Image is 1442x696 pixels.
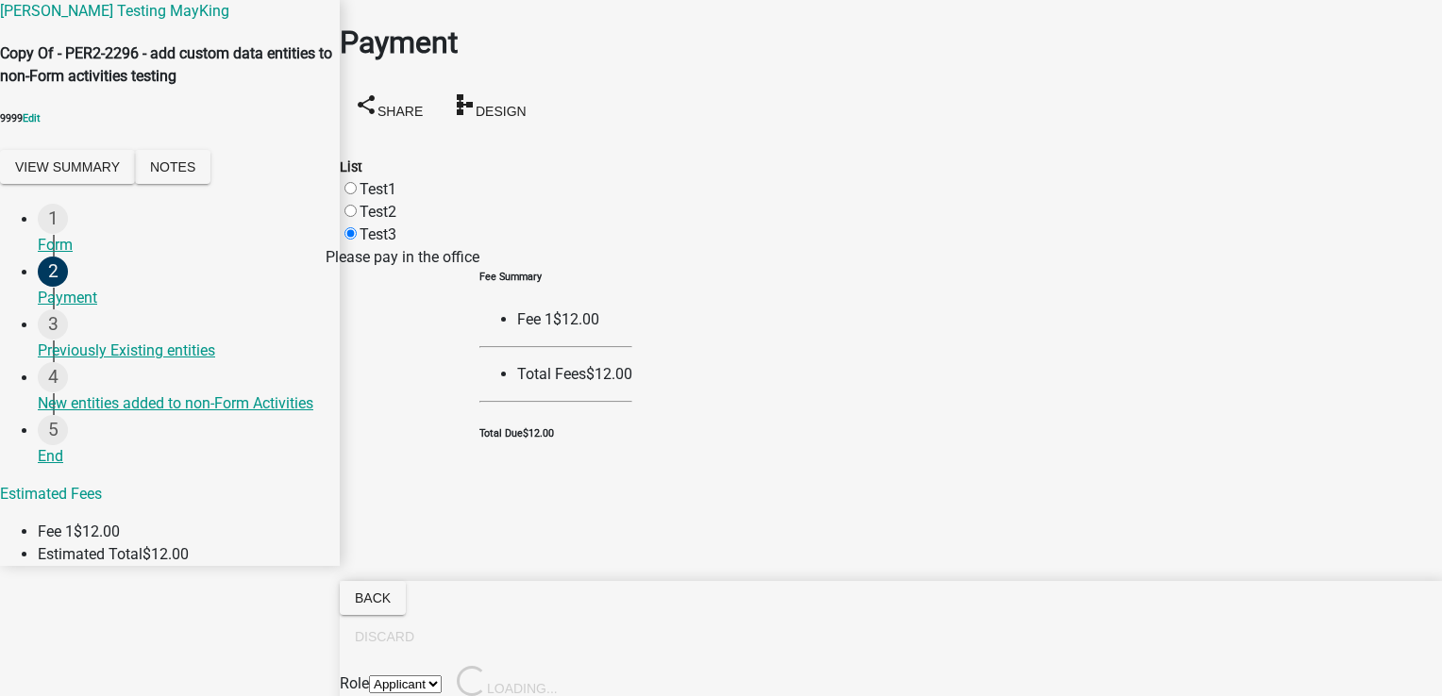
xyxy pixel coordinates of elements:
[457,681,558,696] span: Loading...
[523,427,554,439] span: $12.00
[479,270,632,285] h6: Fee Summary
[38,362,68,392] div: 4
[438,86,542,128] button: schemaDesign
[377,103,423,118] span: Share
[23,112,41,124] a: Edit
[74,522,120,540] span: $12.00
[355,92,377,115] i: share
[340,674,369,692] label: Role
[38,545,143,563] span: Estimated Total
[340,620,429,654] button: Discard
[38,392,325,415] div: New entities added to non-Form Activities
[38,415,68,445] div: 5
[476,103,527,118] span: Design
[38,257,68,287] div: 2
[360,203,396,221] label: Test2
[38,204,68,234] div: 1
[38,287,325,309] div: Payment
[143,545,189,563] span: $12.00
[517,308,632,331] li: Fee 1
[135,159,210,177] wm-modal-confirm: Notes
[360,180,396,198] label: Test1
[553,310,599,328] span: $12.00
[38,234,325,257] div: Form
[453,92,476,115] i: schema
[38,445,325,468] div: End
[340,159,362,175] label: List
[38,522,74,540] span: Fee 1
[360,225,396,243] label: Test3
[586,365,632,383] span: $12.00
[326,248,479,266] span: Please pay in the office
[340,20,1442,65] h1: Payment
[340,86,438,128] button: shareShare
[23,112,41,124] wm-modal-confirm: Edit Application Number
[135,150,210,184] button: Notes
[38,340,325,362] div: Previously Existing entities
[479,426,632,441] h6: Total Due
[38,309,68,340] div: 3
[517,363,632,386] li: Total Fees
[355,590,391,605] span: Back
[340,581,406,615] button: Back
